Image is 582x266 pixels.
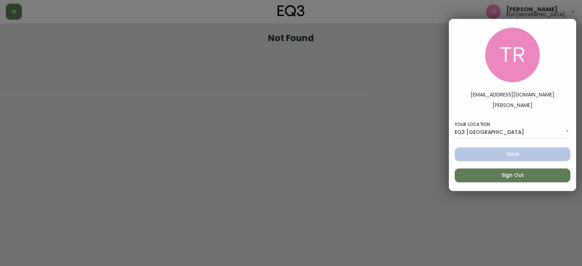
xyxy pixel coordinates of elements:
div: EQ3 [GEOGRAPHIC_DATA] [455,127,570,139]
label: [PERSON_NAME] [493,102,532,109]
img: 214b9049a7c64896e5c13e8f38ff7a87 [485,28,540,82]
span: Sign Out [461,171,565,180]
button: Sign Out [455,168,570,182]
label: [EMAIL_ADDRESS][DOMAIN_NAME] [471,91,554,99]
